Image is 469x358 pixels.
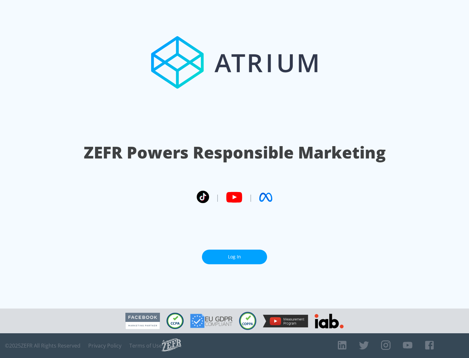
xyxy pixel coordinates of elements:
img: IAB [315,314,344,328]
img: Facebook Marketing Partner [125,313,160,329]
h1: ZEFR Powers Responsible Marketing [84,141,386,164]
a: Log In [202,250,267,264]
img: CCPA Compliant [166,313,184,329]
img: GDPR Compliant [190,314,233,328]
img: YouTube Measurement Program [263,315,308,327]
span: | [249,192,253,202]
img: COPPA Compliant [239,312,256,330]
span: © 2025 ZEFR All Rights Reserved [5,342,80,349]
a: Privacy Policy [88,342,121,349]
span: | [216,192,220,202]
a: Terms of Use [129,342,162,349]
